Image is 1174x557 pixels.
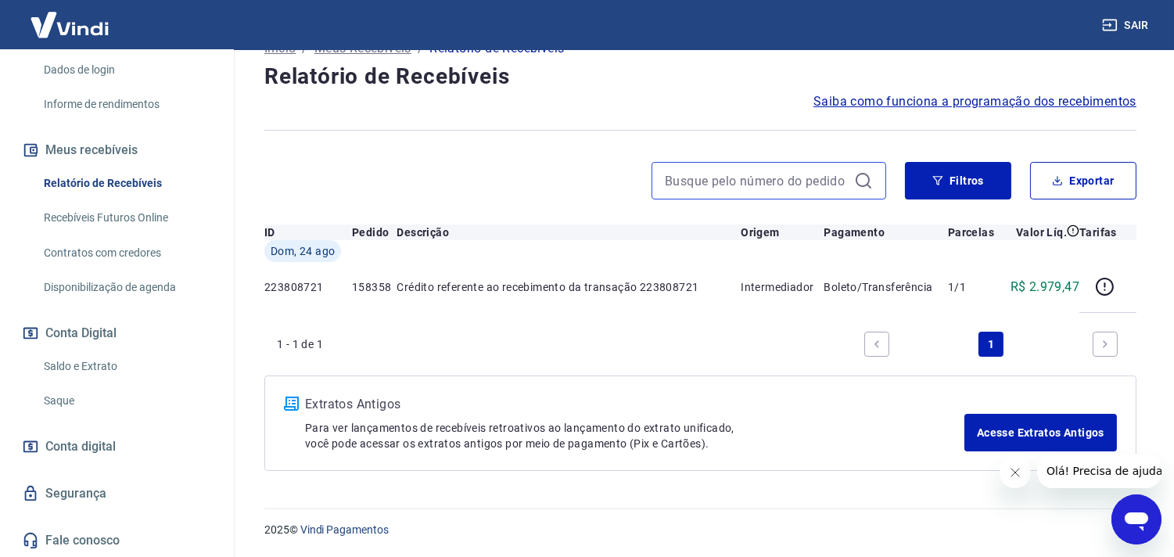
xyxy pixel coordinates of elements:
p: Tarifas [1079,225,1117,240]
a: Vindi Pagamentos [300,523,389,536]
p: 158358 [352,279,397,295]
a: Page 1 is your current page [978,332,1003,357]
a: Dados de login [38,54,215,86]
button: Sair [1099,11,1155,40]
button: Conta Digital [19,316,215,350]
a: Next page [1093,332,1118,357]
p: 1/1 [948,279,1000,295]
p: Parcelas [948,225,994,240]
p: 1 - 1 de 1 [277,336,323,352]
p: 2025 © [264,522,1136,538]
a: Recebíveis Futuros Online [38,202,215,234]
a: Conta digital [19,429,215,464]
button: Exportar [1030,162,1136,199]
p: Origem [741,225,779,240]
p: Descrição [397,225,450,240]
p: Pagamento [824,225,885,240]
img: Vindi [19,1,120,49]
p: Crédito referente ao recebimento da transação 223808721 [397,279,741,295]
img: ícone [284,397,299,411]
p: Valor Líq. [1016,225,1067,240]
a: Acesse Extratos Antigos [964,414,1117,451]
a: Contratos com credores [38,237,215,269]
p: Extratos Antigos [305,395,964,414]
a: Disponibilização de agenda [38,271,215,304]
a: Segurança [19,476,215,511]
a: Saldo e Extrato [38,350,215,383]
h4: Relatório de Recebíveis [264,61,1136,92]
a: Saque [38,385,215,417]
iframe: Fechar mensagem [1000,457,1031,488]
p: ID [264,225,275,240]
p: Boleto/Transferência [824,279,948,295]
span: Dom, 24 ago [271,243,335,259]
ul: Pagination [858,325,1124,363]
button: Filtros [905,162,1011,199]
input: Busque pelo número do pedido [665,169,848,192]
p: Para ver lançamentos de recebíveis retroativos ao lançamento do extrato unificado, você pode aces... [305,420,964,451]
a: Informe de rendimentos [38,88,215,120]
iframe: Botão para abrir a janela de mensagens [1111,494,1161,544]
p: Intermediador [741,279,824,295]
iframe: Mensagem da empresa [1037,454,1161,488]
button: Meus recebíveis [19,133,215,167]
a: Saiba como funciona a programação dos recebimentos [813,92,1136,111]
a: Previous page [864,332,889,357]
a: Relatório de Recebíveis [38,167,215,199]
p: 223808721 [264,279,352,295]
span: Olá! Precisa de ajuda? [9,11,131,23]
p: Pedido [352,225,389,240]
p: R$ 2.979,47 [1011,278,1079,296]
span: Conta digital [45,436,116,458]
